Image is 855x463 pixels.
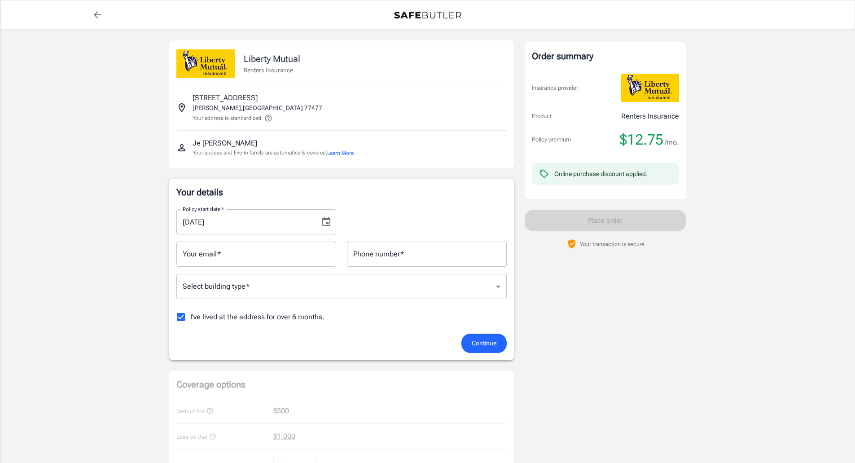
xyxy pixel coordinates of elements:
[665,136,679,149] span: /mo.
[88,6,106,24] a: back to quotes
[347,242,507,267] input: Enter number
[183,205,224,213] label: Policy start date
[580,240,645,248] p: Your transaction is secure
[532,84,578,93] p: Insurance provider
[621,74,679,102] img: Liberty Mutual
[176,49,235,78] img: Liberty Mutual
[190,312,324,322] span: I've lived at the address for over 6 months.
[193,149,354,157] p: Your spouse and live-in family are automatically covered.
[176,186,507,198] p: Your details
[193,103,322,112] p: [PERSON_NAME] , [GEOGRAPHIC_DATA] 77477
[193,138,257,149] p: Je [PERSON_NAME]
[394,12,461,19] img: Back to quotes
[193,93,258,103] p: [STREET_ADDRESS]
[176,142,187,153] svg: Insured person
[532,49,679,63] div: Order summary
[532,135,571,144] p: Policy premium
[317,213,335,231] button: Choose date, selected date is Sep 10, 2025
[176,209,314,234] input: MM/DD/YYYY
[461,334,507,353] button: Continue
[193,114,263,122] p: Your address is standardized.
[176,242,336,267] input: Enter email
[327,149,354,157] button: Learn More
[532,112,552,121] p: Product
[554,169,648,178] div: Online purchase discount applied.
[621,111,679,122] p: Renters Insurance
[176,102,187,113] svg: Insured address
[620,131,663,149] span: $12.75
[244,66,300,75] p: Renters Insurance
[472,338,496,349] span: Continue
[244,52,300,66] p: Liberty Mutual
